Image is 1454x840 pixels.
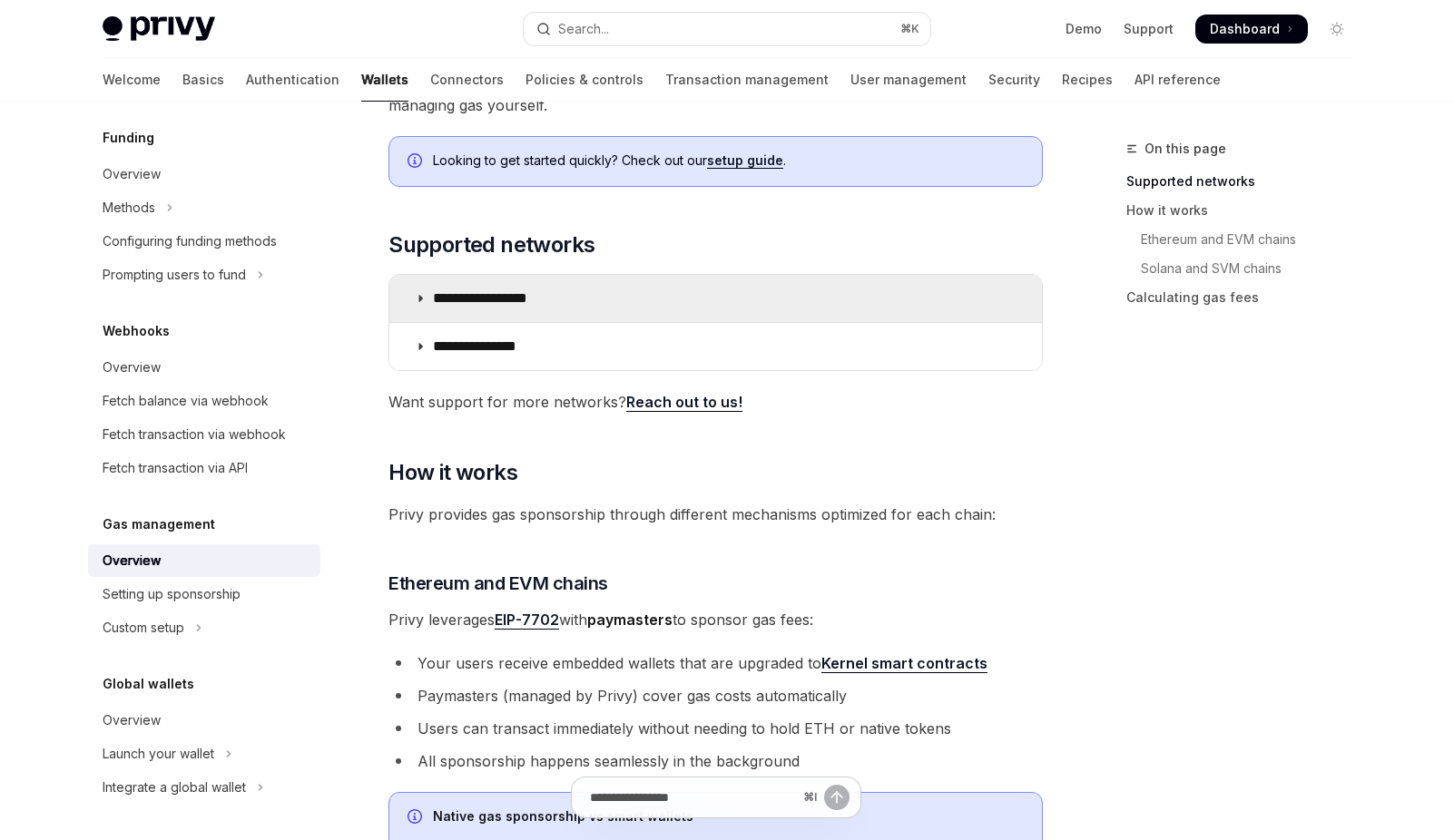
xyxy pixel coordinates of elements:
a: Configuring funding methods [88,225,320,258]
div: Fetch transaction via webhook [103,424,286,445]
a: Overview [88,158,320,190]
a: Security [988,58,1040,102]
button: Open search [524,13,930,45]
div: Overview [103,709,161,731]
span: On this page [1145,138,1226,160]
a: Recipes [1062,58,1113,102]
div: Integrate a global wallet [103,777,246,798]
li: All sponsorship happens seamlessly in the background [388,748,1043,774]
a: Fetch transaction via webhook [88,418,320,451]
strong: paymasters [587,610,673,629]
a: Support [1124,20,1174,38]
a: Authentication [246,58,339,102]
li: Your users receive embedded wallets that are upgraded to [388,650,1043,676]
span: Privy leverages with to sponsor gas fees: [388,607,1043,632]
h5: Funding [103,127,154,149]
h5: Global wallets [103,673,194,695]
img: light logo [103,16,215,42]
a: setup guide [707,152,783,169]
div: Configuring funding methods [103,230,277,252]
div: Fetch balance via webhook [103,390,269,412]
button: Toggle Custom setup section [88,611,320,644]
h5: Webhooks [103,320,170,342]
a: Connectors [430,58,504,102]
div: Methods [103,197,155,219]
div: Fetch transaction via API [103,457,248,479]
div: Custom setup [103,617,184,639]
a: Solana and SVM chains [1126,254,1366,283]
a: Calculating gas fees [1126,283,1366,312]
a: Transaction management [665,58,829,102]
a: Setting up sponsorship [88,578,320,610]
a: API reference [1135,58,1221,102]
a: Overview [88,544,320,577]
a: Reach out to us! [626,393,742,412]
a: Policies & controls [526,58,643,102]
a: EIP-7702 [495,610,559,630]
span: Privy provides gas sponsorship through different mechanisms optimized for each chain: [388,502,1043,527]
button: Toggle Integrate a global wallet section [88,771,320,804]
span: Supported networks [388,230,594,259]
a: Dashboard [1195,15,1308,44]
a: User management [850,58,967,102]
button: Toggle dark mode [1322,15,1351,44]
a: Overview [88,704,320,737]
a: How it works [1126,196,1366,225]
li: Paymasters (managed by Privy) cover gas costs automatically [388,683,1043,708]
a: Basics [182,58,224,102]
a: Fetch transaction via API [88,452,320,484]
span: Ethereum and EVM chains [388,571,608,596]
button: Toggle Launch your wallet section [88,737,320,770]
li: Users can transact immediately without needing to hold ETH or native tokens [388,716,1043,741]
div: Overview [103,163,161,185]
span: How it works [388,458,517,487]
span: Looking to get started quickly? Check out our . [433,151,1024,170]
button: Toggle Methods section [88,191,320,224]
div: Launch your wallet [103,743,214,765]
a: Overview [88,351,320,384]
div: Overview [103,357,161,378]
input: Ask a question... [590,777,796,817]
a: Kernel smart contracts [821,654,987,673]
span: Dashboard [1210,20,1280,38]
div: Search... [558,18,609,40]
svg: Info [408,153,426,171]
span: ⌘ K [900,22,919,36]
a: Supported networks [1126,167,1366,196]
div: Prompting users to fund [103,264,246,286]
div: Overview [103,550,161,571]
a: Wallets [361,58,408,102]
a: Welcome [103,58,161,102]
a: Demo [1066,20,1102,38]
button: Send message [824,785,850,810]
h5: Gas management [103,513,215,535]
span: Want support for more networks? [388,389,1043,415]
div: Setting up sponsorship [103,583,241,605]
a: Ethereum and EVM chains [1126,225,1366,254]
button: Toggle Prompting users to fund section [88,259,320,291]
a: Fetch balance via webhook [88,385,320,417]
